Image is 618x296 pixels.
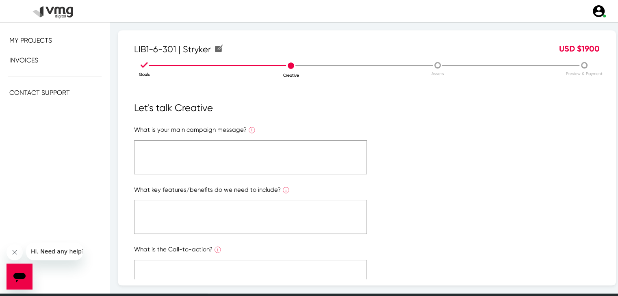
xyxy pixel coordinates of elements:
[215,45,223,52] img: create.svg
[486,43,606,56] div: 1900
[26,242,83,260] iframe: Message from company
[9,36,52,44] span: My Projects
[134,125,600,136] p: What is your main campaign message?
[9,56,38,64] span: Invoices
[134,185,600,196] p: What key features/benefits do we need to include?
[592,4,606,18] img: user
[218,72,364,78] p: Creative
[9,89,70,97] span: Contact Support
[134,245,600,256] p: What is the Call-to-action?
[249,127,255,133] img: info_outline_icon.svg
[587,4,610,18] a: user
[559,44,581,54] span: USD $
[7,244,23,260] iframe: Close message
[364,71,511,77] p: Assets
[71,71,217,77] p: Goals
[5,6,59,12] span: Hi. Need any help?
[134,101,600,115] p: Let's talk Creative
[215,247,221,253] img: info_outline_icon.svg
[134,43,223,56] span: LIB1-6-301 | Stryker
[7,264,33,290] iframe: Button to launch messaging window
[283,187,289,193] img: info_outline_icon.svg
